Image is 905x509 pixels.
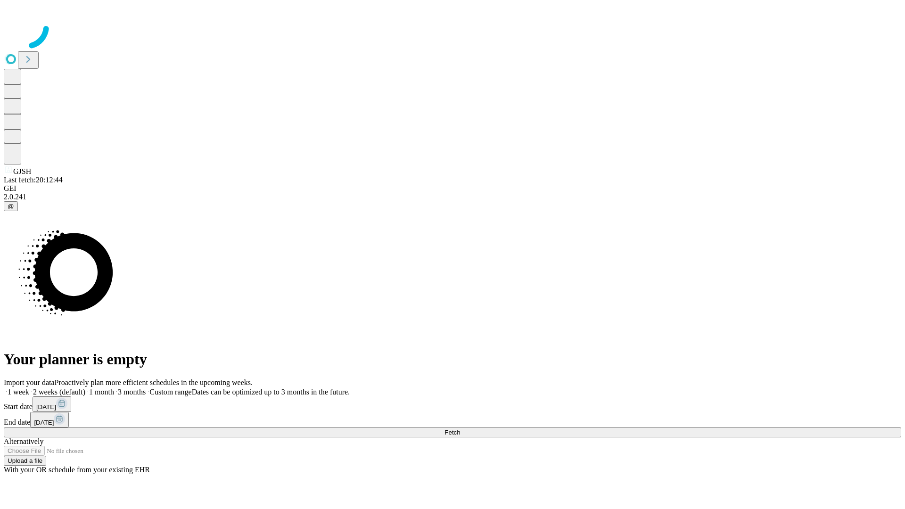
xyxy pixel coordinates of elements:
[4,412,901,427] div: End date
[4,176,63,184] span: Last fetch: 20:12:44
[192,388,350,396] span: Dates can be optimized up to 3 months in the future.
[89,388,114,396] span: 1 month
[34,419,54,426] span: [DATE]
[444,429,460,436] span: Fetch
[4,184,901,193] div: GEI
[118,388,146,396] span: 3 months
[4,427,901,437] button: Fetch
[4,378,55,386] span: Import your data
[4,466,150,474] span: With your OR schedule from your existing EHR
[8,388,29,396] span: 1 week
[33,396,71,412] button: [DATE]
[13,167,31,175] span: GJSH
[33,388,85,396] span: 2 weeks (default)
[4,201,18,211] button: @
[4,351,901,368] h1: Your planner is empty
[36,403,56,410] span: [DATE]
[30,412,69,427] button: [DATE]
[149,388,191,396] span: Custom range
[8,203,14,210] span: @
[4,396,901,412] div: Start date
[4,456,46,466] button: Upload a file
[55,378,253,386] span: Proactively plan more efficient schedules in the upcoming weeks.
[4,193,901,201] div: 2.0.241
[4,437,43,445] span: Alternatively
